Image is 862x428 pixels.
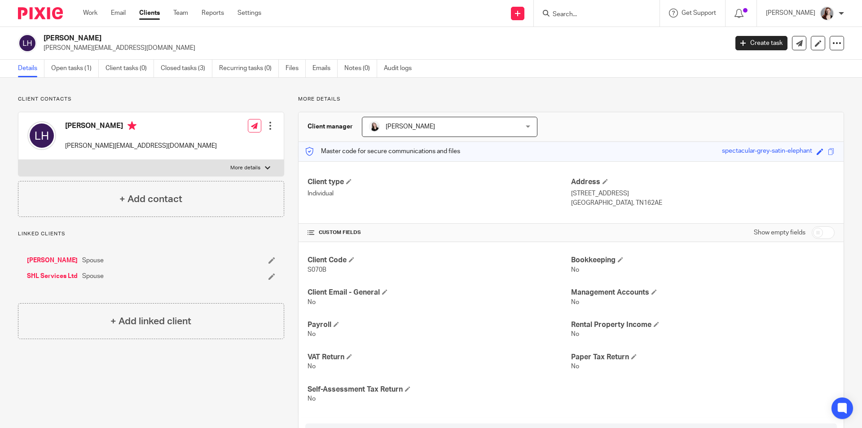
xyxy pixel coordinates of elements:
[82,272,104,281] span: Spouse
[106,60,154,77] a: Client tasks (0)
[83,9,97,18] a: Work
[386,124,435,130] span: [PERSON_NAME]
[202,9,224,18] a: Reports
[308,267,326,273] span: S070B
[27,272,78,281] a: SHL Services Ltd
[766,9,815,18] p: [PERSON_NAME]
[308,288,571,297] h4: Client Email - General
[219,60,279,77] a: Recurring tasks (0)
[308,396,316,402] span: No
[111,9,126,18] a: Email
[308,363,316,370] span: No
[119,192,182,206] h4: + Add contact
[571,256,835,265] h4: Bookkeeping
[44,34,586,43] h2: [PERSON_NAME]
[237,9,261,18] a: Settings
[308,229,571,236] h4: CUSTOM FIELDS
[735,36,787,50] a: Create task
[128,121,136,130] i: Primary
[344,60,377,77] a: Notes (0)
[286,60,306,77] a: Files
[110,314,191,328] h4: + Add linked client
[571,353,835,362] h4: Paper Tax Return
[18,7,63,19] img: Pixie
[230,164,260,172] p: More details
[44,44,722,53] p: [PERSON_NAME][EMAIL_ADDRESS][DOMAIN_NAME]
[682,10,716,16] span: Get Support
[308,385,571,394] h4: Self-Assessment Tax Return
[308,122,353,131] h3: Client manager
[571,189,835,198] p: [STREET_ADDRESS]
[820,6,834,21] img: High%20Res%20Andrew%20Price%20Accountants%20_Poppy%20Jakes%20Photography-3%20-%20Copy.jpg
[571,331,579,337] span: No
[308,189,571,198] p: Individual
[571,299,579,305] span: No
[27,121,56,150] img: svg%3E
[18,34,37,53] img: svg%3E
[754,228,805,237] label: Show empty fields
[571,288,835,297] h4: Management Accounts
[308,353,571,362] h4: VAT Return
[173,9,188,18] a: Team
[51,60,99,77] a: Open tasks (1)
[552,11,633,19] input: Search
[308,256,571,265] h4: Client Code
[305,147,460,156] p: Master code for secure communications and files
[161,60,212,77] a: Closed tasks (3)
[308,299,316,305] span: No
[82,256,104,265] span: Spouse
[571,320,835,330] h4: Rental Property Income
[18,96,284,103] p: Client contacts
[308,331,316,337] span: No
[571,177,835,187] h4: Address
[65,141,217,150] p: [PERSON_NAME][EMAIL_ADDRESS][DOMAIN_NAME]
[27,256,78,265] a: [PERSON_NAME]
[65,121,217,132] h4: [PERSON_NAME]
[571,267,579,273] span: No
[298,96,844,103] p: More details
[139,9,160,18] a: Clients
[722,146,812,157] div: spectacular-grey-satin-elephant
[369,121,380,132] img: HR%20Andrew%20Price_Molly_Poppy%20Jakes%20Photography-7.jpg
[308,320,571,330] h4: Payroll
[18,60,44,77] a: Details
[18,230,284,238] p: Linked clients
[571,199,835,207] p: [GEOGRAPHIC_DATA], TN162AE
[571,363,579,370] span: No
[312,60,338,77] a: Emails
[308,177,571,187] h4: Client type
[384,60,418,77] a: Audit logs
